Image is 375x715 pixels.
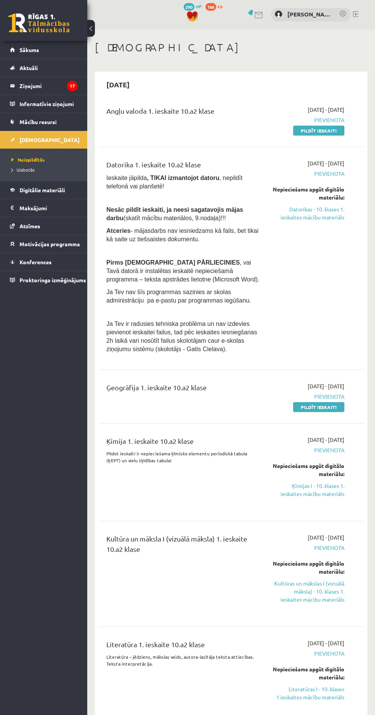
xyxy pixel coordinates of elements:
span: Pievienota [273,393,344,401]
a: Aktuāli [10,59,78,77]
a: Izlabotās [11,166,80,173]
b: , TIKAI izmantojot datoru [147,175,219,181]
span: Pievienota [273,170,344,178]
span: 166 [205,3,216,11]
span: xp [217,3,222,9]
div: Literatūra 1. ieskaite 10.a2 klase [106,639,261,653]
p: Literatūra – jēdziens, mākslas veids, autora-lasītāja teksta attiecības. Teksta interpretācija. [106,653,261,667]
span: Pirms [DEMOGRAPHIC_DATA] PĀRLIECINIES [106,259,240,266]
span: [DEMOGRAPHIC_DATA] [20,136,80,143]
legend: Informatīvie ziņojumi [20,95,78,113]
h1: [DEMOGRAPHIC_DATA] [95,41,367,54]
h2: [DATE] [99,75,137,93]
a: Sākums [10,41,78,59]
a: Konferences [10,253,78,271]
span: (skatīt mācību materiālos, 9.nodaļa)!!! [123,215,226,221]
span: Neizpildītās [11,157,45,163]
span: [DATE] - [DATE] [308,382,344,390]
a: Motivācijas programma [10,235,78,253]
div: Ķīmija 1. ieskaite 10.a2 klase [106,436,261,450]
a: Informatīvie ziņojumi [10,95,78,113]
span: Digitālie materiāli [20,187,65,193]
div: Ģeogrāfija 1. ieskaite 10.a2 klase [106,382,261,396]
a: Maksājumi [10,199,78,217]
span: [DATE] - [DATE] [308,533,344,542]
legend: Maksājumi [20,199,78,217]
a: Literatūras I - 10. klases 1.ieskaites mācību materiāls [273,685,344,701]
a: 290 mP [184,3,202,9]
a: Kultūras un mākslas I (vizuālā māksla) - 10. klases 1. ieskaites mācību materiāls [273,579,344,604]
b: Atceries [106,227,130,234]
span: 290 [184,3,194,11]
span: Proktoringa izmēģinājums [20,277,86,283]
div: Nepieciešams apgūt digitālo materiālu: [273,462,344,478]
a: Ziņojumi17 [10,77,78,95]
a: Proktoringa izmēģinājums [10,271,78,289]
a: [DEMOGRAPHIC_DATA] [10,131,78,149]
span: [DATE] - [DATE] [308,106,344,114]
span: Nesāc pildīt ieskaiti, ja neesi sagatavojis mājas darbu [106,206,243,221]
span: Atzīmes [20,223,40,229]
a: [PERSON_NAME] [287,10,331,19]
span: Mācību resursi [20,118,57,125]
a: Digitālie materiāli [10,181,78,199]
span: Motivācijas programma [20,241,80,247]
span: , vai Tavā datorā ir instalētas ieskaitē nepieciešamā programma – teksta apstrādes lietotne (Micr... [106,259,259,283]
a: Pildīt ieskaiti [293,402,344,412]
span: Sākums [20,46,39,53]
div: Nepieciešams apgūt digitālo materiālu: [273,560,344,576]
a: Mācību resursi [10,113,78,131]
span: Pievienota [273,446,344,454]
span: Pievienota [273,116,344,124]
div: Nepieciešams apgūt digitālo materiālu: [273,665,344,681]
span: Pievienota [273,544,344,552]
a: Atzīmes [10,217,78,235]
span: mP [196,3,202,9]
span: - mājasdarbs nav iesniedzams kā fails, bet tikai kā saite uz tiešsaistes dokumentu. [106,227,259,242]
img: Alana Ļaksa [275,10,282,18]
span: Ja Tev ir radusies tehniska problēma un nav izdevies pievienot ieskaitei failus, tad pēc ieskaite... [106,321,257,352]
a: Ķīmijas I - 10. klases 1. ieskaites mācību materiāls [273,482,344,498]
span: [DATE] - [DATE] [308,436,344,444]
span: Konferences [20,259,52,265]
div: Angļu valoda 1. ieskaite 10.a2 klase [106,106,261,120]
a: Pildīt ieskaiti [293,126,344,136]
p: Pildot ieskaiti ir nepieciešama ķīmisko elementu periodiskā tabula (ĶEPT) un vielu šķīdības tabula! [106,450,261,464]
a: Rīgas 1. Tālmācības vidusskola [8,13,70,33]
a: Neizpildītās [11,156,80,163]
span: Ja Tev nav šīs programmas sazinies ar skolas administrāciju pa e-pastu par programmas iegūšanu. [106,289,251,304]
legend: Ziņojumi [20,77,78,95]
a: 166 xp [205,3,226,9]
span: [DATE] - [DATE] [308,639,344,647]
span: Pievienota [273,650,344,658]
span: Ieskaite jāpilda , nepildīt telefonā vai planšetē! [106,175,243,190]
div: Kultūra un māksla I (vizuālā māksla) 1. ieskaite 10.a2 klase [106,533,261,558]
a: Datorikas - 10. klases 1. ieskaites mācību materiāls [273,205,344,221]
span: Aktuāli [20,64,38,71]
span: Izlabotās [11,167,34,173]
span: [DATE] - [DATE] [308,159,344,167]
div: Datorika 1. ieskaite 10.a2 klase [106,159,261,173]
i: 17 [67,81,78,91]
div: Nepieciešams apgūt digitālo materiālu: [273,185,344,201]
